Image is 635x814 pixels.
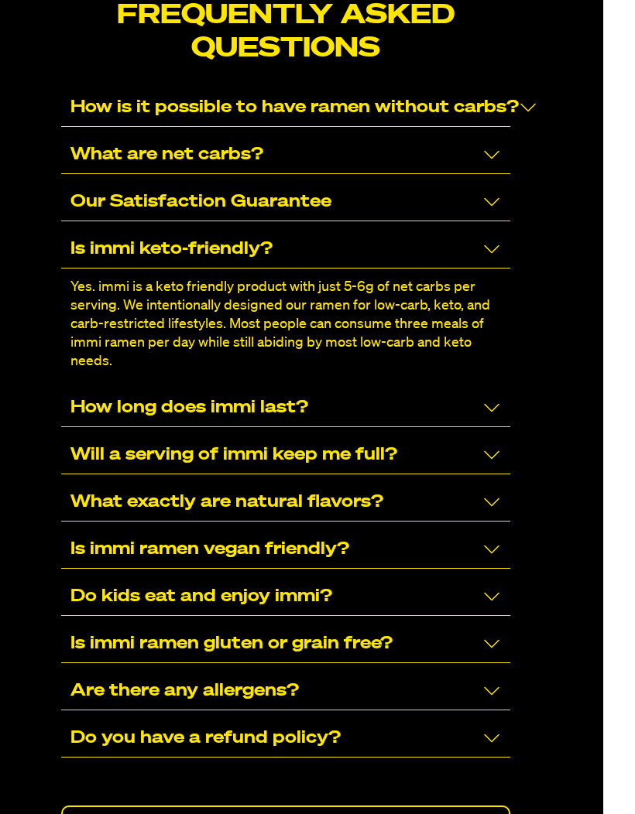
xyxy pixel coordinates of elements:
svg: Collapse/Expand [482,682,501,700]
svg: Collapse/Expand [482,446,501,464]
svg: Collapse/Expand [482,540,501,559]
div: Will a serving of immi keep me full? [61,436,510,474]
div: What are net carbs? [61,136,510,174]
p: Are there any allergens? [70,682,299,700]
svg: Collapse/Expand [482,729,501,747]
svg: Collapse/Expand [482,634,501,653]
div: Do kids eat and enjoy immi? [61,578,510,616]
p: What exactly are natural flavors? [70,493,383,511]
p: Yes. immi is a keto friendly product with just 5-6g of net carbs per serving. We intentionally de... [70,278,500,371]
p: Is immi ramen gluten or grain free? [70,634,393,653]
p: How is it possible to have ramen without carbs? [70,98,519,117]
div: Do you have a refund policy? [61,720,510,758]
p: What are net carbs? [70,145,263,164]
div: What exactly are natural flavors? [61,484,510,522]
p: Do kids eat and enjoy immi? [70,587,332,606]
div: Is immi ramen gluten or grain free? [61,625,510,663]
p: Do you have a refund policy? [70,729,341,747]
div: Is immi ramen vegan friendly? [61,531,510,569]
div: Our Satisfaction Guarantee [61,183,510,221]
div: Is immi keto-friendly? [61,231,510,268]
svg: Collapse/Expand [482,493,501,511]
svg: Collapse/Expand [482,145,501,164]
p: How long does immi last? [70,398,308,417]
svg: Collapse/Expand [482,587,501,606]
p: Is immi keto-friendly? [70,240,273,258]
svg: Collapse/Expand [519,98,537,117]
p: Will a serving of immi keep me full? [70,446,397,464]
div: Are there any allergens? [61,672,510,710]
div: How is it possible to have ramen without carbs? [61,89,510,127]
p: Our Satisfaction Guarantee [70,193,331,211]
svg: Collapse/Expand [482,398,501,417]
svg: Collapse/Expand [482,193,501,211]
div: How long does immi last? [61,389,510,427]
p: Is immi ramen vegan friendly? [70,540,349,559]
svg: Collapse/Expand [482,240,501,258]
